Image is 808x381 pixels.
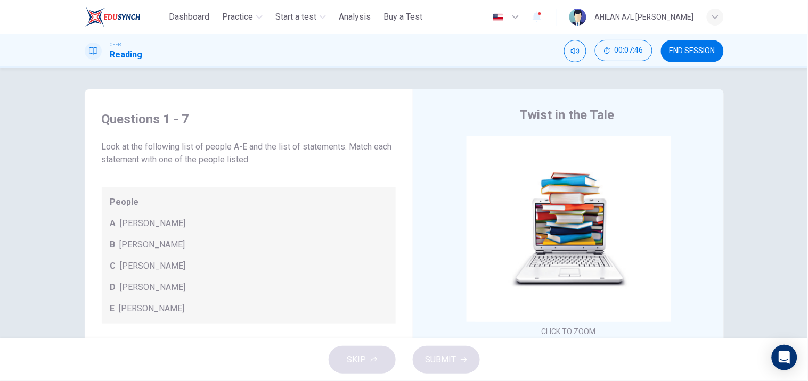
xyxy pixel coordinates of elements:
[595,40,652,61] button: 00:07:46
[120,260,186,272] span: [PERSON_NAME]
[120,217,186,230] span: [PERSON_NAME]
[165,7,214,27] button: Dashboard
[520,106,615,123] h4: Twist in the Tale
[120,281,186,294] span: [PERSON_NAME]
[334,7,375,27] button: Analysis
[595,11,694,23] div: AHILAN A/L [PERSON_NAME]
[379,7,427,27] button: Buy a Test
[110,217,116,230] span: A
[120,238,185,251] span: [PERSON_NAME]
[564,40,586,62] div: Mute
[275,11,316,23] span: Start a test
[119,302,185,315] span: [PERSON_NAME]
[218,7,267,27] button: Practice
[110,260,116,272] span: C
[110,238,116,251] span: B
[85,6,165,28] a: ELTC logo
[339,11,371,23] span: Analysis
[110,41,121,48] span: CEFR
[110,302,115,315] span: E
[595,40,652,62] div: Hide
[492,13,505,21] img: en
[661,40,724,62] button: END SESSION
[110,281,116,294] span: D
[85,6,141,28] img: ELTC logo
[102,140,396,166] span: Look at the following list of people A-E and the list of statements. Match each statement with on...
[670,47,715,55] span: END SESSION
[169,11,209,23] span: Dashboard
[110,48,143,61] h1: Reading
[772,345,797,370] div: Open Intercom Messenger
[222,11,253,23] span: Practice
[569,9,586,26] img: Profile picture
[383,11,422,23] span: Buy a Test
[271,7,330,27] button: Start a test
[102,111,396,128] h4: Questions 1 - 7
[615,46,643,55] span: 00:07:46
[110,196,387,209] span: People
